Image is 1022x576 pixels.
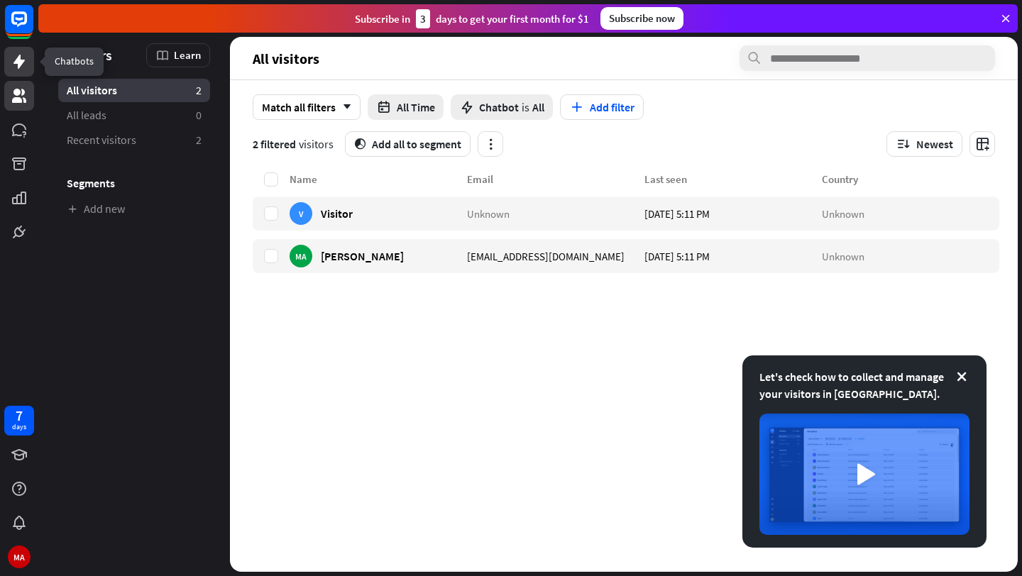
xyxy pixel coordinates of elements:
[58,197,210,221] a: Add new
[321,206,353,220] span: Visitor
[11,6,54,48] button: Open LiveChat chat widget
[822,172,999,186] div: Country
[290,202,312,225] div: V
[886,131,962,157] button: Newest
[759,414,969,535] img: image
[644,172,822,186] div: Last seen
[600,7,683,30] div: Subscribe now
[644,206,710,220] span: [DATE] 5:11 PM
[560,94,644,120] button: Add filter
[8,545,31,568] div: MA
[822,206,864,220] span: Unknown
[644,249,710,262] span: [DATE] 5:11 PM
[822,249,864,262] span: Unknown
[58,128,210,152] a: Recent visitors 2
[299,137,334,151] span: visitors
[253,50,319,67] span: All visitors
[174,48,201,62] span: Learn
[759,368,969,402] div: Let's check how to collect and manage your visitors in [GEOGRAPHIC_DATA].
[67,47,112,63] span: Visitors
[467,206,510,220] span: Unknown
[16,409,23,422] div: 7
[467,172,644,186] div: Email
[522,100,529,114] span: is
[479,100,519,114] span: Chatbot
[467,249,625,262] span: [EMAIL_ADDRESS][DOMAIN_NAME]
[354,138,366,150] i: segment
[290,245,312,267] div: MA
[355,9,589,28] div: Subscribe in days to get your first month for $1
[4,406,34,436] a: 7 days
[196,83,202,98] aside: 2
[58,104,210,127] a: All leads 0
[368,94,444,120] button: All Time
[416,9,430,28] div: 3
[67,133,136,148] span: Recent visitors
[67,108,106,123] span: All leads
[321,249,404,262] span: [PERSON_NAME]
[67,83,117,98] span: All visitors
[532,100,544,114] span: All
[253,94,361,120] div: Match all filters
[336,103,351,111] i: arrow_down
[253,137,296,151] span: 2 filtered
[58,176,210,190] h3: Segments
[196,133,202,148] aside: 2
[196,108,202,123] aside: 0
[12,422,26,432] div: days
[290,172,467,186] div: Name
[345,131,471,157] button: segmentAdd all to segment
